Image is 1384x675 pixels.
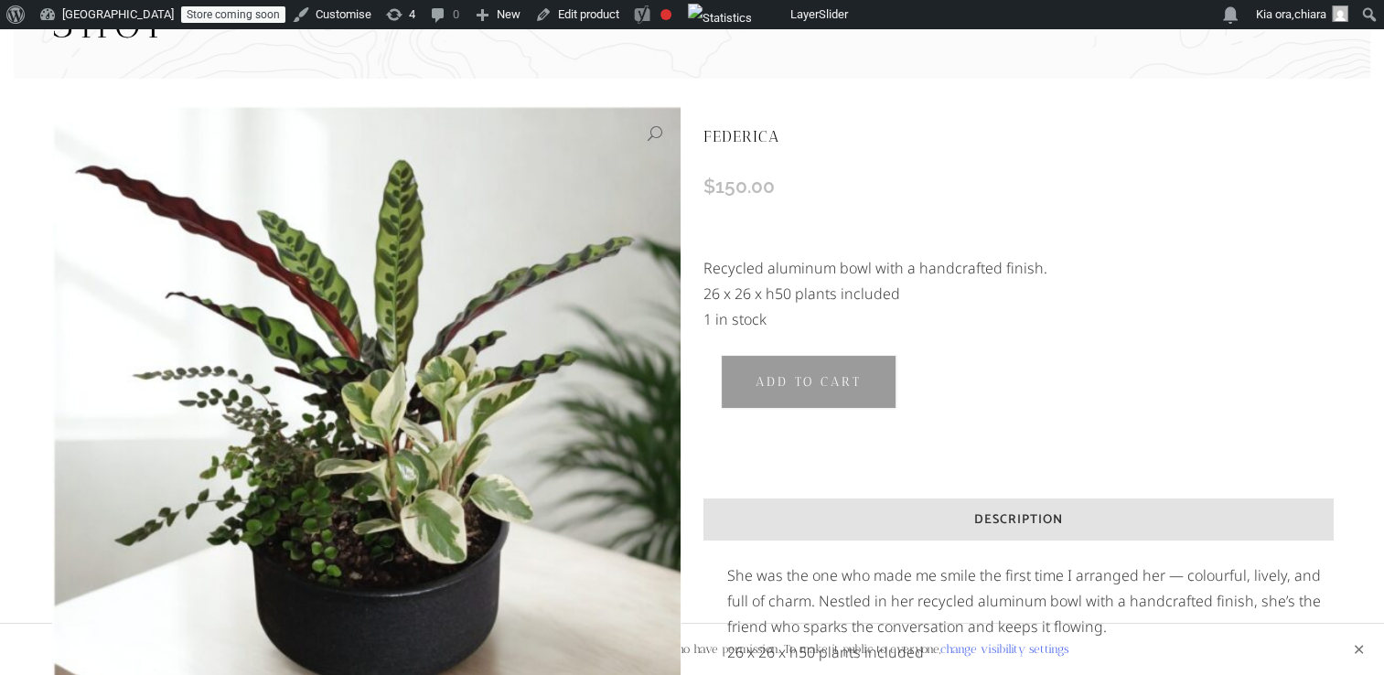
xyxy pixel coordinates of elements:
[703,175,715,198] span: $
[660,9,671,20] div: Focus keyphrase not set
[703,306,1332,332] p: 1 in stock
[703,255,1332,281] p: Recycled aluminum bowl with a handcrafted finish.
[703,281,1332,306] p: 26 x 26 x h50 plants included
[52,1,176,48] span: Shop
[703,175,775,198] bdi: 150.00
[181,6,285,23] a: Store coming soon
[700,197,1336,223] iframe: Payment method messaging
[700,428,1336,479] iframe: Secure express checkout frame
[727,639,1332,665] p: 26 x 26 x h50 plants included
[688,4,752,33] img: Views over 48 hours. Click for more Jetpack Stats.
[703,106,1332,166] h1: FEDERICA
[727,562,1332,639] p: She was the one who made me smile the first time I arranged her — colourful, lively, and full of ...
[973,509,1062,530] span: Description
[721,355,896,409] button: Add to cart
[1294,7,1326,21] span: chiara
[648,122,662,147] a: View full-screen image gallery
